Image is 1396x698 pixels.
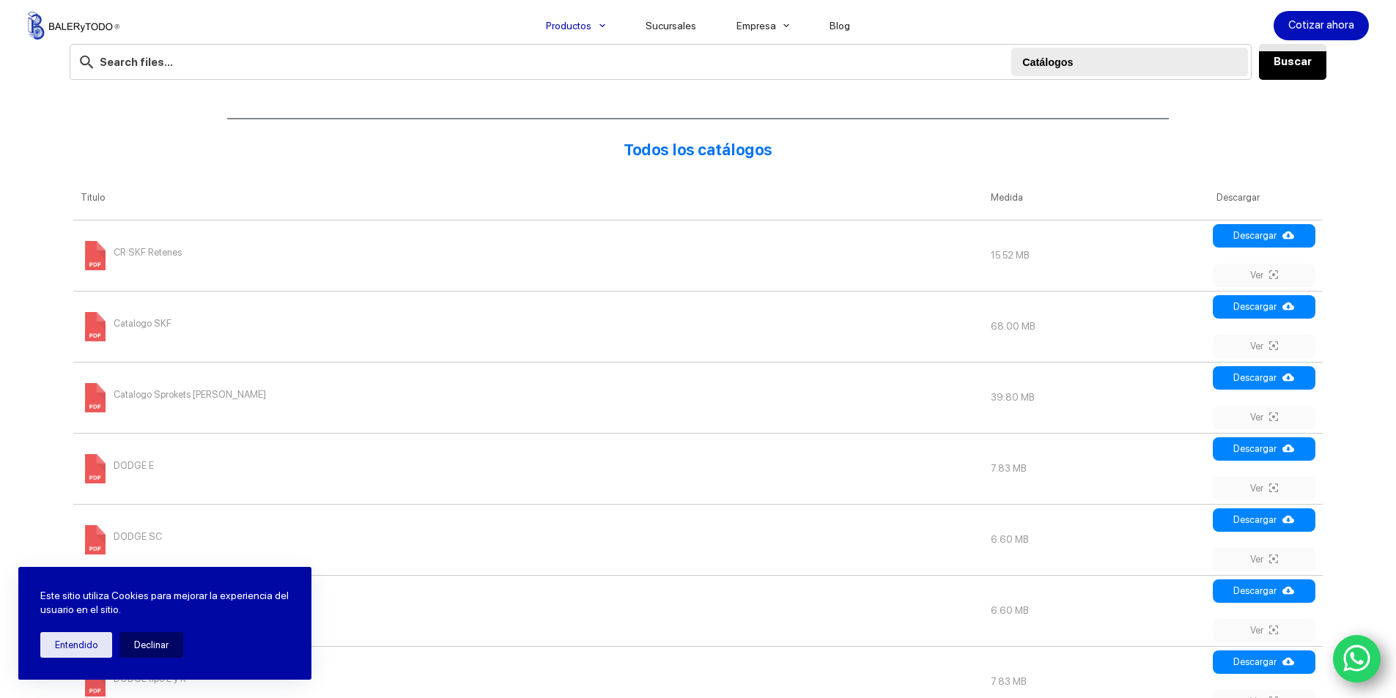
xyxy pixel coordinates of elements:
[1213,335,1315,358] a: Ver
[78,53,96,71] img: search-24.svg
[1274,11,1369,40] a: Cotizar ahora
[1213,508,1315,532] a: Descargar
[1213,619,1315,642] a: Ver
[119,632,183,658] button: Declinar
[114,383,266,406] span: Catalogo Sprokets [PERSON_NAME]
[81,320,171,331] a: Catalogo SKF
[1259,44,1326,80] button: Buscar
[114,454,154,478] span: DODGE E
[114,241,182,264] span: CR SKF Retenes
[81,249,182,260] a: CR SKF Retenes
[1209,176,1323,220] th: Descargar
[1333,635,1381,683] a: WhatsApp
[81,391,266,402] a: Catalogo Sprokets [PERSON_NAME]
[1213,264,1315,287] a: Ver
[1213,437,1315,461] a: Descargar
[1213,295,1315,319] a: Descargar
[1213,650,1315,674] a: Descargar
[1213,366,1315,390] a: Descargar
[983,433,1208,504] td: 7.83 MB
[983,362,1208,433] td: 39.80 MB
[114,312,171,335] span: Catalogo SKF
[983,504,1208,575] td: 6.60 MB
[983,291,1208,362] td: 68.00 MB
[114,525,162,549] span: DODGE SC
[1213,548,1315,571] a: Ver
[1213,406,1315,429] a: Ver
[624,141,772,159] strong: Todos los catálogos
[1213,579,1315,603] a: Descargar
[81,462,154,473] a: DODGE E
[40,589,289,617] p: Este sitio utiliza Cookies para mejorar la experiencia del usuario en el sitio.
[40,632,112,658] button: Entendido
[28,12,119,40] img: Balerytodo
[983,176,1208,220] th: Medida
[73,176,983,220] th: Titulo
[1213,477,1315,500] a: Ver
[983,220,1208,291] td: 15.52 MB
[81,533,162,544] a: DODGE SC
[983,575,1208,646] td: 6.60 MB
[1213,224,1315,248] a: Descargar
[70,44,1252,80] input: Search files...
